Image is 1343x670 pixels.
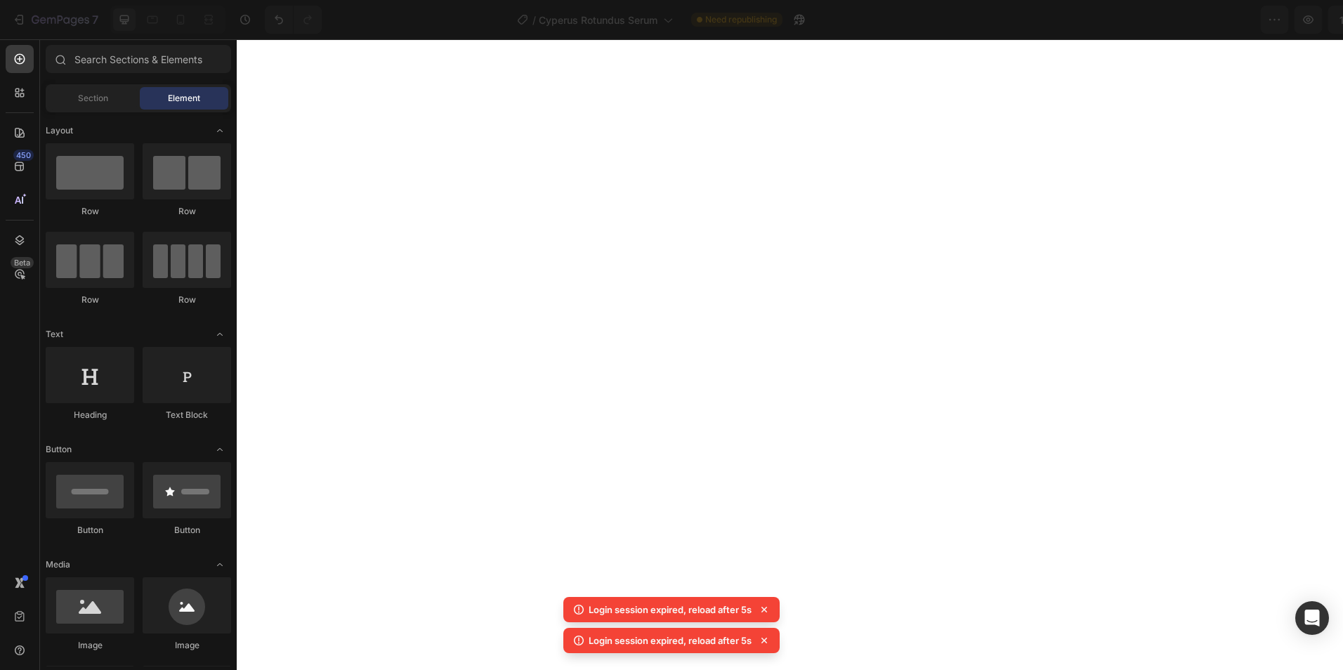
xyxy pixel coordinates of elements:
div: Row [46,205,134,218]
div: Text Block [143,409,231,421]
input: Search Sections & Elements [46,45,231,73]
div: Row [143,294,231,306]
div: Heading [46,409,134,421]
span: Save [1210,14,1233,26]
div: Row [143,205,231,218]
span: Layout [46,124,73,137]
span: Button [46,443,72,456]
span: Toggle open [209,553,231,576]
p: Login session expired, reload after 5s [589,633,752,648]
div: Beta [11,257,34,268]
span: Toggle open [209,323,231,346]
span: Need republishing [705,13,777,26]
span: Toggle open [209,438,231,461]
button: 1 product assigned [1057,6,1192,34]
div: Button [143,524,231,537]
div: Image [143,639,231,652]
div: Publish [1262,13,1297,27]
div: 450 [13,150,34,161]
div: Row [46,294,134,306]
span: Text [46,328,63,341]
span: Toggle open [209,119,231,142]
span: 1 product assigned [1069,13,1160,27]
button: Publish [1250,6,1309,34]
button: 7 [6,6,105,34]
span: Cyperus Rotundus Serum [539,13,657,27]
span: Element [168,92,200,105]
div: Undo/Redo [265,6,322,34]
div: Image [46,639,134,652]
span: / [532,13,536,27]
span: Section [78,92,108,105]
div: Open Intercom Messenger [1295,601,1329,635]
p: Login session expired, reload after 5s [589,603,752,617]
div: Button [46,524,134,537]
button: Save [1198,6,1244,34]
p: 7 [92,11,98,28]
span: Media [46,558,70,571]
iframe: Design area [237,39,1343,670]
